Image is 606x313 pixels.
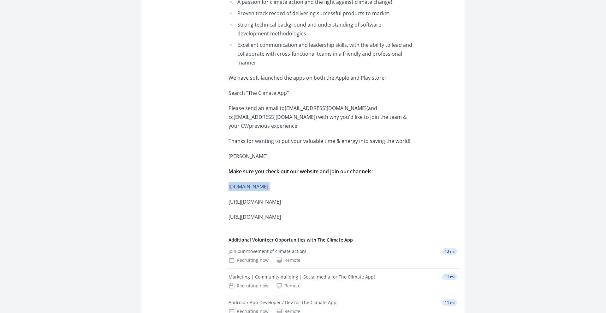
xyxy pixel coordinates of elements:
[226,243,460,268] a: Join our movement of climate action! 13 mi Recruiting now Remote
[237,41,412,66] span: Excellent communication and leadership skills, with the ability to lead and collaborate with cros...
[442,248,457,255] span: 13 mi
[229,153,268,160] span: [PERSON_NAME]
[229,138,410,144] span: Thanks for wanting to put your valuable time & energy into saving the world!
[229,168,373,175] strong: Make sure you check out our website and join our channels:
[229,89,289,96] span: Search "The Climate App"
[229,182,413,191] p: [DOMAIN_NAME]
[229,248,306,255] div: Join our movement of climate action!
[442,299,457,306] span: 11 mi
[229,299,338,306] div: Android / App Developer / Dev for The Climate App!
[229,274,375,280] div: Marketing | Community building | Social media for The Climate App!
[229,283,269,289] div: Recruiting now
[226,269,460,294] a: Marketing | Community building | Social media for The Climate App! 11 mi Recruiting now Remote
[237,21,381,37] span: Strong technical background and understanding of software development methodologies.
[442,274,457,280] span: 11 mi
[276,283,300,289] div: Remote
[276,257,300,263] div: Remote
[229,105,407,129] span: Please send an email to [EMAIL_ADDRESS][DOMAIN_NAME] (and cc [EMAIL_ADDRESS][DOMAIN_NAME] ) with ...
[229,74,386,81] span: We have soft-launched the apps on both the Apple and Play store!
[229,197,413,206] p: [URL][DOMAIN_NAME]
[229,257,269,263] div: Recruiting now
[237,10,390,17] span: Proven track record of delivering successful products to market.
[229,237,457,243] h4: Additional Volunteer Opportunities with The Climate App
[229,212,413,221] p: [URL][DOMAIN_NAME]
